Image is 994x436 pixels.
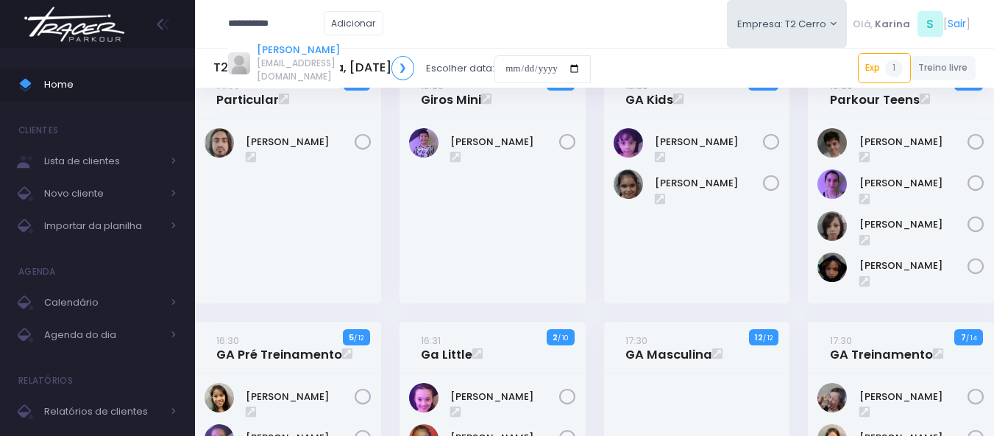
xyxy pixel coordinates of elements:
[421,333,472,362] a: 16:31Ga Little
[763,334,773,342] small: / 12
[614,169,643,199] img: LAURA DA SILVA BORGES
[18,366,73,395] h4: Relatórios
[257,43,340,57] a: [PERSON_NAME]
[911,56,976,80] a: Treino livre
[966,334,977,342] small: / 14
[44,152,162,171] span: Lista de clientes
[625,334,647,348] small: 17:30
[830,334,852,348] small: 17:30
[853,17,873,32] span: Olá,
[859,217,968,232] a: [PERSON_NAME]
[917,11,943,37] span: S
[44,293,162,312] span: Calendário
[18,257,56,286] h4: Agenda
[553,331,558,343] strong: 2
[817,383,847,412] img: Ana clara machado
[859,390,968,404] a: [PERSON_NAME]
[18,116,58,145] h4: Clientes
[847,7,976,41] div: [ ]
[216,334,239,348] small: 16:30
[44,184,162,203] span: Novo cliente
[859,176,968,191] a: [PERSON_NAME]
[817,169,847,199] img: Lívia Stevani Schargel
[216,78,279,108] a: 14:00Particular
[859,259,968,273] a: [PERSON_NAME]
[205,128,234,158] img: Henrique De Castlho Ferreira
[625,333,712,362] a: 17:30GA Masculina
[213,56,414,80] h5: T2 Cerro Segunda, [DATE]
[885,60,903,77] span: 1
[246,135,355,150] a: [PERSON_NAME]
[421,334,441,348] small: 16:31
[948,16,966,32] a: Sair
[558,334,568,342] small: / 10
[655,135,764,150] a: [PERSON_NAME]
[391,56,415,80] a: ❯
[205,383,234,412] img: Catharina Morais Ablas
[44,217,162,236] span: Importar da planilha
[213,52,591,85] div: Escolher data:
[875,17,910,32] span: Karina
[625,78,673,108] a: 15:30GA Kids
[246,390,355,404] a: [PERSON_NAME]
[961,331,966,343] strong: 7
[450,390,559,404] a: [PERSON_NAME]
[354,334,363,342] small: / 12
[859,135,968,150] a: [PERSON_NAME]
[257,57,340,83] span: [EMAIL_ADDRESS][DOMAIN_NAME]
[614,128,643,158] img: Alice Freire Lucco
[830,78,920,108] a: 16:30Parkour Teens
[44,326,162,345] span: Agenda do dia
[44,402,162,421] span: Relatórios de clientes
[409,128,439,158] img: Leonardo Arina Scudeller
[858,53,911,82] a: Exp1
[450,135,559,150] a: [PERSON_NAME]
[421,78,481,108] a: 15:30Giros Mini
[655,176,764,191] a: [PERSON_NAME]
[44,75,177,94] span: Home
[349,331,354,343] strong: 5
[817,253,847,282] img: Yeshe Idargo Kis
[216,333,342,362] a: 16:30GA Pré Treinamento
[817,128,847,158] img: Gabriel Amaral Alves
[817,211,847,241] img: Tiê Hokama Massaro
[409,383,439,412] img: Bianca Levy Siqueira Rezende
[830,333,933,362] a: 17:30GA Treinamento
[755,331,763,343] strong: 12
[324,11,384,35] a: Adicionar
